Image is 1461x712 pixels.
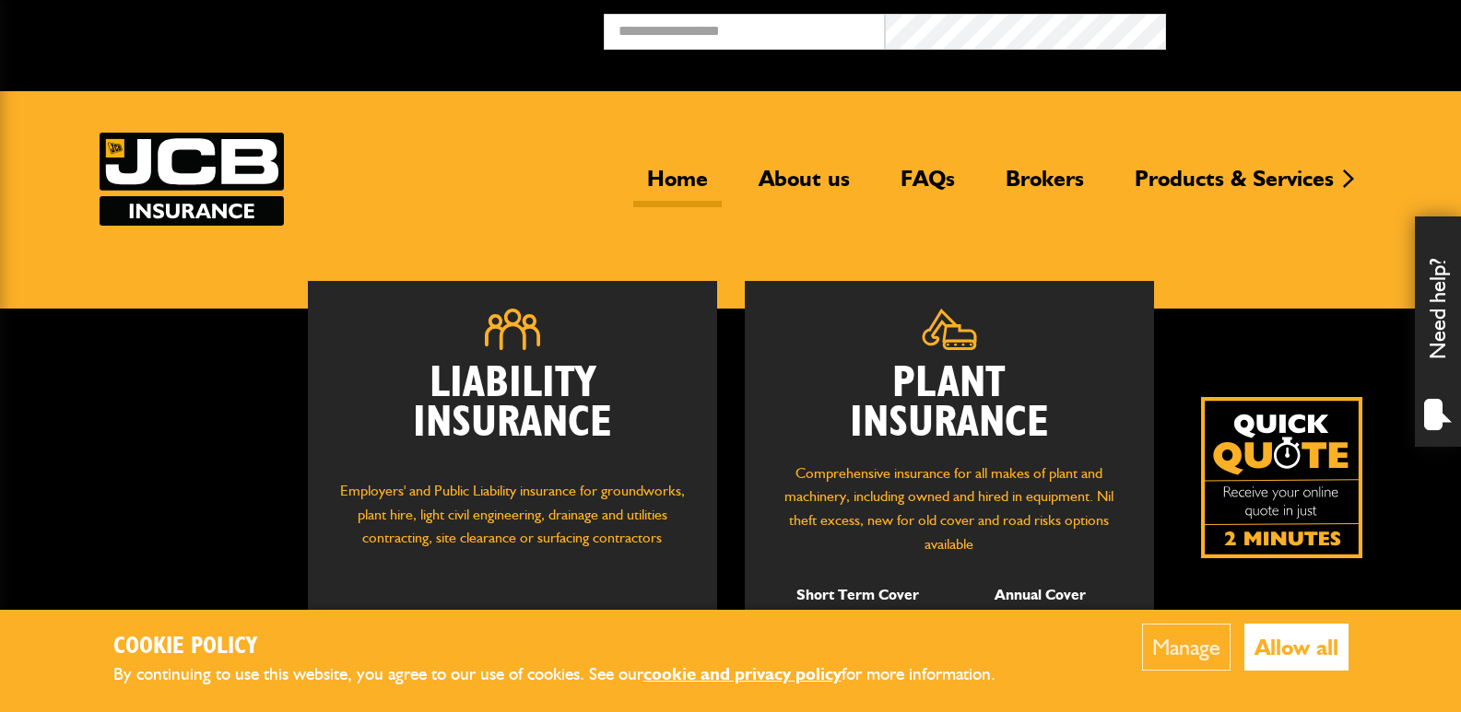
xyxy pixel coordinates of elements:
h2: Liability Insurance [336,364,689,461]
img: JCB Insurance Services logo [100,133,284,226]
a: FAQs [887,165,969,207]
img: Quick Quote [1201,397,1362,558]
a: Get your insurance quote isn just 2-minutes [1201,397,1362,558]
p: Annual Cover [963,583,1118,607]
div: Need help? [1415,216,1461,447]
p: Short Term Cover [781,583,936,607]
p: Employers' and Public Liability insurance for groundworks, plant hire, light civil engineering, d... [336,479,689,567]
a: cookie and privacy policy [643,663,842,684]
a: Brokers [992,165,1098,207]
h2: Cookie Policy [113,633,1026,661]
button: Broker Login [1166,14,1447,42]
p: Comprehensive insurance for all makes of plant and machinery, including owned and hired in equipm... [772,461,1126,555]
button: Manage [1142,624,1231,671]
button: Allow all [1244,624,1349,671]
p: By continuing to use this website, you agree to our use of cookies. See our for more information. [113,660,1026,689]
a: JCB Insurance Services [100,133,284,226]
a: Home [633,165,722,207]
h2: Plant Insurance [772,364,1126,443]
a: Products & Services [1121,165,1348,207]
a: About us [745,165,864,207]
